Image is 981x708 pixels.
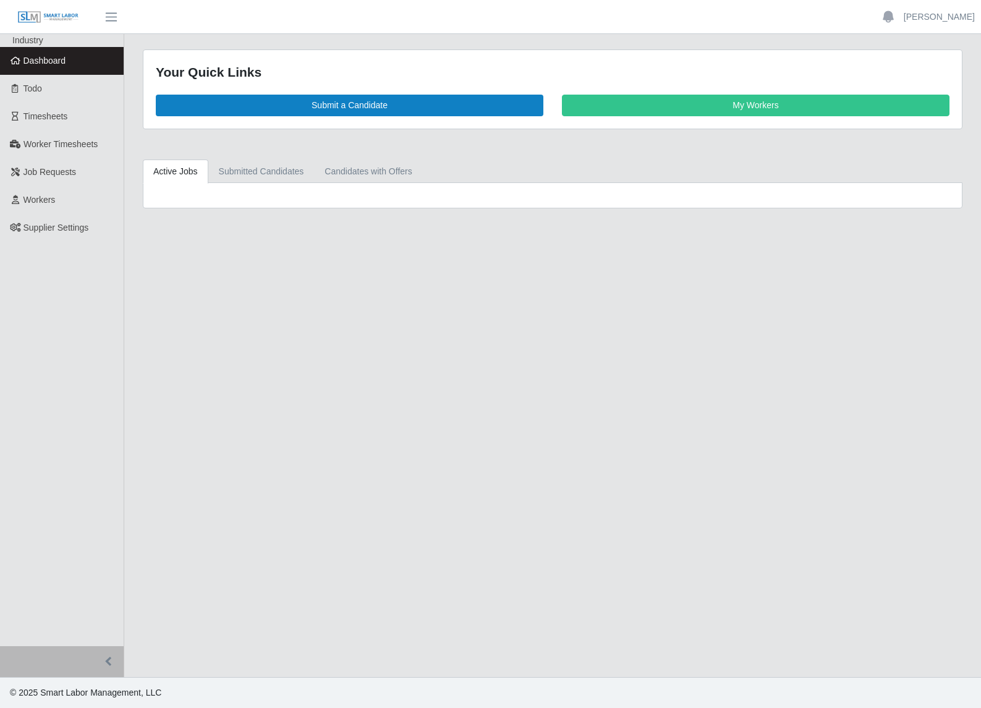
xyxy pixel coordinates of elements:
a: Active Jobs [143,160,208,184]
span: Workers [23,195,56,205]
a: My Workers [562,95,949,116]
a: Candidates with Offers [314,160,422,184]
span: Job Requests [23,167,77,177]
span: Dashboard [23,56,66,66]
div: Your Quick Links [156,62,949,82]
a: [PERSON_NAME] [904,11,975,23]
span: Todo [23,83,42,93]
span: Worker Timesheets [23,139,98,149]
span: © 2025 Smart Labor Management, LLC [10,688,161,697]
a: Submitted Candidates [208,160,315,184]
span: Industry [12,35,43,45]
span: Timesheets [23,111,68,121]
span: Supplier Settings [23,223,89,232]
img: SLM Logo [17,11,79,24]
a: Submit a Candidate [156,95,543,116]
